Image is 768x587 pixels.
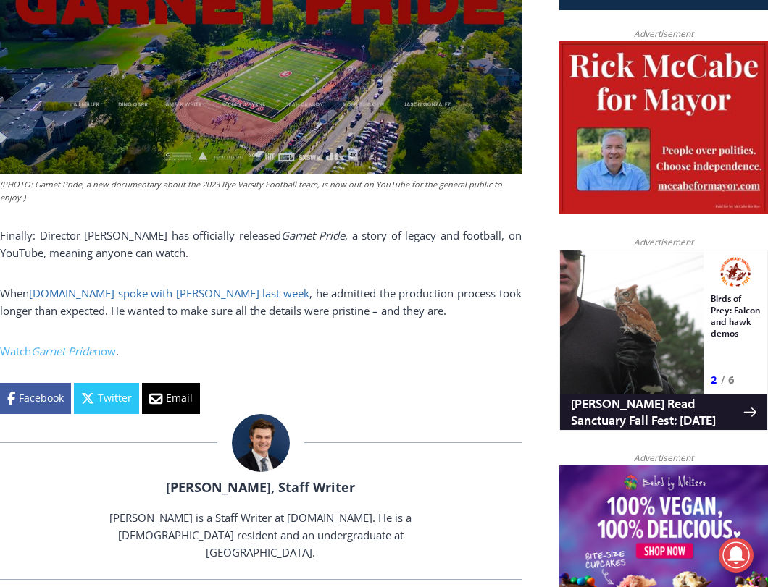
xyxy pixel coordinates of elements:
a: Intern @ [DOMAIN_NAME] [348,140,702,180]
span: Advertisement [619,27,708,41]
div: 6 [169,122,175,137]
a: [DOMAIN_NAME] spoke with [PERSON_NAME] last week [29,286,309,300]
div: 2 [151,122,158,137]
div: / [162,122,165,137]
em: Garnet Pride [281,228,346,242]
img: Charlie Morris headshot PROFESSIONAL HEADSHOT [232,414,290,472]
a: [PERSON_NAME], Staff Writer [166,478,355,496]
h4: [PERSON_NAME] Read Sanctuary Fall Fest: [DATE] [12,145,184,179]
img: McCabe for Mayor [559,41,768,215]
div: Birds of Prey: Falcon and hawk demos [151,43,201,119]
div: "We would have speakers with experience in local journalism speak to us about their experiences a... [366,1,685,140]
a: Twitter [74,383,139,413]
a: Email [142,383,200,413]
span: Advertisement [619,451,708,465]
p: [PERSON_NAME] is a Staff Writer at [DOMAIN_NAME]. He is a [DEMOGRAPHIC_DATA] resident and an unde... [78,509,443,561]
a: [PERSON_NAME] Read Sanctuary Fall Fest: [DATE] [1,144,208,180]
span: Advertisement [619,235,708,249]
span: Intern @ [DOMAIN_NAME] [379,144,672,177]
em: Garnet Pride [31,344,94,358]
